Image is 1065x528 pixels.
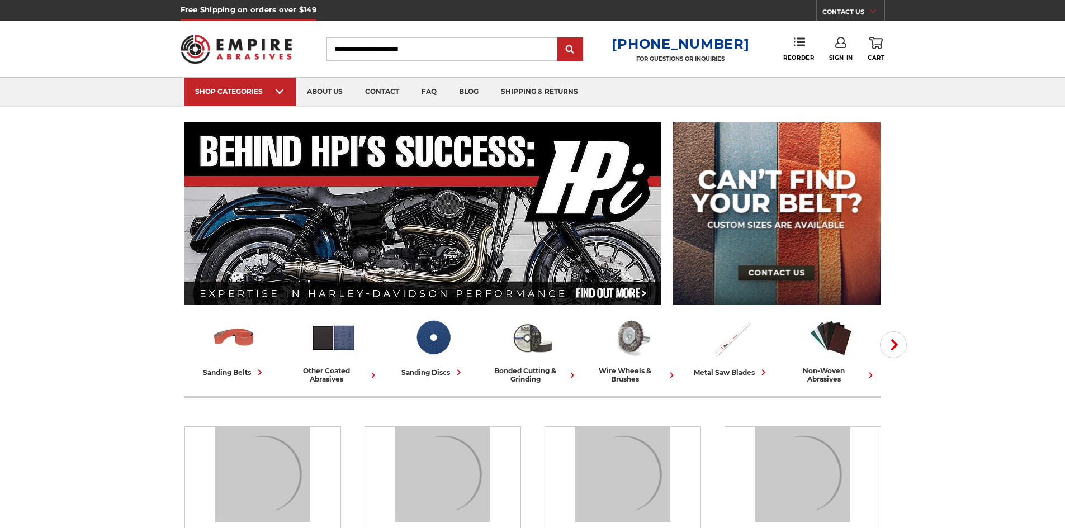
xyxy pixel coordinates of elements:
img: Sanding Belts [211,315,257,361]
img: promo banner for custom belts. [673,122,881,305]
a: Reorder [783,37,814,61]
img: Metal Saw Blades [708,315,755,361]
a: shipping & returns [490,78,589,106]
div: bonded cutting & grinding [487,367,578,383]
a: non-woven abrasives [786,315,877,383]
img: Empire Abrasives [181,27,292,71]
a: sanding belts [189,315,280,378]
div: other coated abrasives [288,367,379,383]
img: Sanding Belts [215,427,310,522]
div: sanding discs [401,367,465,378]
img: Banner for an interview featuring Horsepower Inc who makes Harley performance upgrades featured o... [184,122,661,305]
div: sanding belts [203,367,266,378]
a: other coated abrasives [288,315,379,383]
div: SHOP CATEGORIES [195,87,285,96]
a: [PHONE_NUMBER] [612,36,749,52]
a: contact [354,78,410,106]
span: Cart [868,54,884,61]
img: Bonded Cutting & Grinding [509,315,556,361]
img: Other Coated Abrasives [395,427,490,522]
a: Cart [868,37,884,61]
a: faq [410,78,448,106]
span: Sign In [829,54,853,61]
input: Submit [559,39,581,61]
img: Other Coated Abrasives [310,315,357,361]
img: Wire Wheels & Brushes [609,315,655,361]
img: Sanding Discs [410,315,456,361]
a: CONTACT US [822,6,884,21]
a: sanding discs [388,315,479,378]
div: wire wheels & brushes [587,367,678,383]
span: Reorder [783,54,814,61]
a: blog [448,78,490,106]
img: Bonded Cutting & Grinding [755,427,850,522]
p: FOR QUESTIONS OR INQUIRIES [612,55,749,63]
div: non-woven abrasives [786,367,877,383]
img: Non-woven Abrasives [808,315,854,361]
div: metal saw blades [694,367,769,378]
a: wire wheels & brushes [587,315,678,383]
a: about us [296,78,354,106]
button: Next [880,331,907,358]
img: Sanding Discs [575,427,670,522]
a: metal saw blades [687,315,777,378]
a: bonded cutting & grinding [487,315,578,383]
